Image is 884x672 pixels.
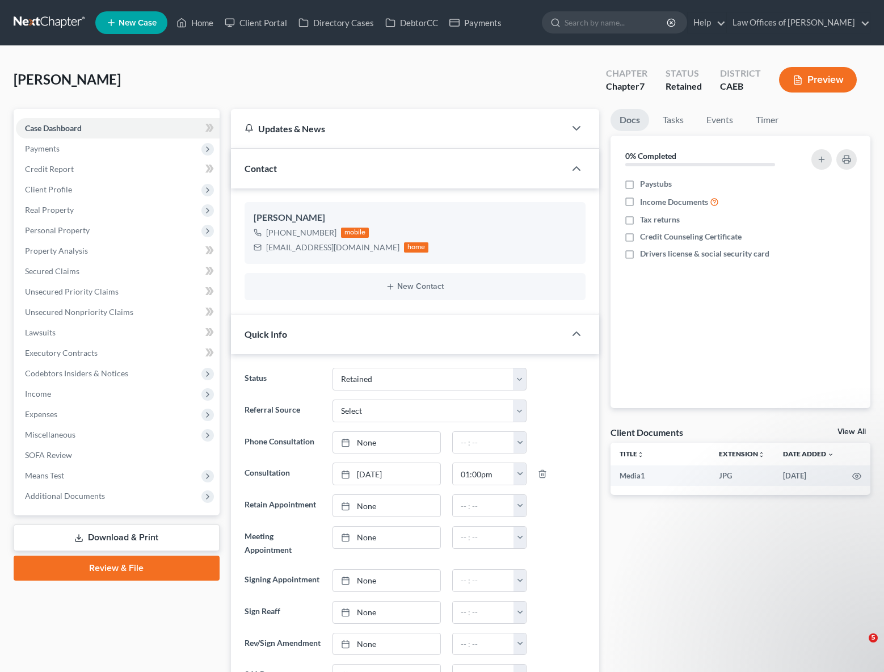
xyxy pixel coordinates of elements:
[453,602,514,623] input: -- : --
[266,242,399,253] div: [EMAIL_ADDRESS][DOMAIN_NAME]
[25,368,128,378] span: Codebtors Insiders & Notices
[254,282,576,291] button: New Contact
[14,524,220,551] a: Download & Print
[688,12,726,33] a: Help
[720,80,761,93] div: CAEB
[245,163,277,174] span: Contact
[640,196,708,208] span: Income Documents
[239,368,327,390] label: Status
[25,266,79,276] span: Secured Claims
[640,178,672,190] span: Paystubs
[453,495,514,516] input: -- : --
[239,569,327,592] label: Signing Appointment
[25,123,82,133] span: Case Dashboard
[16,302,220,322] a: Unsecured Nonpriority Claims
[239,463,327,485] label: Consultation
[453,570,514,591] input: -- : --
[25,409,57,419] span: Expenses
[25,287,119,296] span: Unsecured Priority Claims
[16,118,220,138] a: Case Dashboard
[25,225,90,235] span: Personal Property
[16,343,220,363] a: Executory Contracts
[254,211,576,225] div: [PERSON_NAME]
[637,451,644,458] i: unfold_more
[25,471,64,480] span: Means Test
[611,109,649,131] a: Docs
[239,494,327,517] label: Retain Appointment
[25,307,133,317] span: Unsecured Nonpriority Claims
[25,491,105,501] span: Additional Documents
[25,144,60,153] span: Payments
[171,12,219,33] a: Home
[620,450,644,458] a: Titleunfold_more
[606,80,647,93] div: Chapter
[25,327,56,337] span: Lawsuits
[16,159,220,179] a: Credit Report
[333,495,440,516] a: None
[666,80,702,93] div: Retained
[727,12,870,33] a: Law Offices of [PERSON_NAME]
[611,426,683,438] div: Client Documents
[119,19,157,27] span: New Case
[25,164,74,174] span: Credit Report
[827,451,834,458] i: expand_more
[239,601,327,624] label: Sign Reaff
[25,348,98,358] span: Executory Contracts
[25,205,74,215] span: Real Property
[25,184,72,194] span: Client Profile
[341,228,369,238] div: mobile
[245,329,287,339] span: Quick Info
[654,109,693,131] a: Tasks
[640,214,680,225] span: Tax returns
[697,109,742,131] a: Events
[666,67,702,80] div: Status
[606,67,647,80] div: Chapter
[16,241,220,261] a: Property Analysis
[640,248,769,259] span: Drivers license & social security card
[14,556,220,581] a: Review & File
[333,602,440,623] a: None
[779,67,857,93] button: Preview
[719,450,765,458] a: Extensionunfold_more
[16,282,220,302] a: Unsecured Priority Claims
[565,12,668,33] input: Search by name...
[453,463,514,485] input: -- : --
[16,322,220,343] a: Lawsuits
[239,633,327,656] label: Rev/Sign Amendment
[25,450,72,460] span: SOFA Review
[25,389,51,398] span: Income
[25,430,75,439] span: Miscellaneous
[333,633,440,655] a: None
[720,67,761,80] div: District
[783,450,834,458] a: Date Added expand_more
[239,400,327,422] label: Referral Source
[14,71,121,87] span: [PERSON_NAME]
[333,527,440,548] a: None
[333,432,440,453] a: None
[333,463,440,485] a: [DATE]
[640,231,742,242] span: Credit Counseling Certificate
[293,12,380,33] a: Directory Cases
[333,570,440,591] a: None
[25,246,88,255] span: Property Analysis
[869,633,878,642] span: 5
[453,633,514,655] input: -- : --
[245,123,552,135] div: Updates & News
[639,81,645,91] span: 7
[239,526,327,560] label: Meeting Appointment
[758,451,765,458] i: unfold_more
[219,12,293,33] a: Client Portal
[611,465,710,486] td: Media1
[747,109,788,131] a: Timer
[453,527,514,548] input: -- : --
[845,633,873,661] iframe: Intercom live chat
[444,12,507,33] a: Payments
[16,445,220,465] a: SOFA Review
[239,431,327,454] label: Phone Consultation
[16,261,220,282] a: Secured Claims
[266,227,336,238] div: [PHONE_NUMBER]
[837,428,866,436] a: View All
[625,151,676,161] strong: 0% Completed
[404,242,429,253] div: home
[380,12,444,33] a: DebtorCC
